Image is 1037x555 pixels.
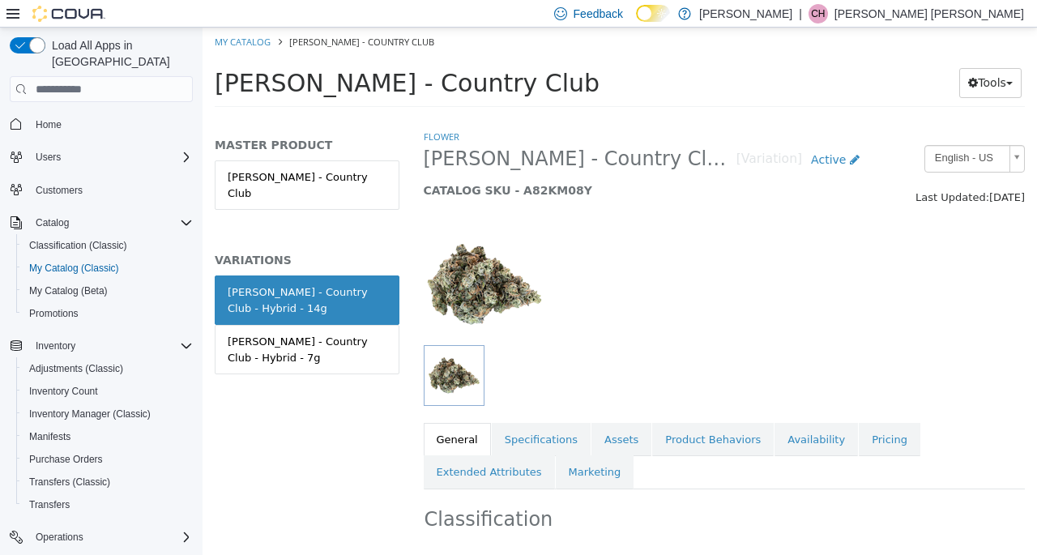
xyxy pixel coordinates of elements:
[25,257,184,288] div: [PERSON_NAME] - Country Club - Hybrid - 14g
[221,428,352,462] a: Extended Attributes
[29,180,193,200] span: Customers
[87,8,232,20] span: [PERSON_NAME] - Country Club
[23,450,193,469] span: Purchase Orders
[12,110,197,125] h5: MASTER PRODUCT
[3,178,199,202] button: Customers
[29,284,108,297] span: My Catalog (Beta)
[3,335,199,357] button: Inventory
[723,118,800,143] span: English - US
[12,133,197,182] a: [PERSON_NAME] - Country Club
[353,428,432,462] a: Marketing
[23,404,157,424] a: Inventory Manager (Classic)
[36,118,62,131] span: Home
[656,395,718,429] a: Pricing
[221,395,288,429] a: General
[29,147,67,167] button: Users
[834,4,1024,23] p: [PERSON_NAME] [PERSON_NAME]
[534,126,600,139] small: [Variation]
[29,307,79,320] span: Promotions
[32,6,105,22] img: Cova
[23,427,193,446] span: Manifests
[16,448,199,471] button: Purchase Orders
[36,184,83,197] span: Customers
[636,5,670,22] input: Dark Mode
[16,403,199,425] button: Inventory Manager (Classic)
[221,119,534,144] span: [PERSON_NAME] - Country Club - Hybrid - 14g
[3,146,199,169] button: Users
[16,257,199,280] button: My Catalog (Classic)
[23,236,134,255] a: Classification (Classic)
[29,147,193,167] span: Users
[12,41,397,70] span: [PERSON_NAME] - Country Club
[713,164,787,176] span: Last Updated:
[12,225,197,240] h5: VARIATIONS
[29,527,193,547] span: Operations
[23,281,114,301] a: My Catalog (Beta)
[574,6,623,22] span: Feedback
[29,213,193,233] span: Catalog
[36,151,61,164] span: Users
[29,213,75,233] button: Catalog
[16,425,199,448] button: Manifests
[16,357,199,380] button: Adjustments (Classic)
[221,156,666,170] h5: CATALOG SKU - A82KM08Y
[16,280,199,302] button: My Catalog (Beta)
[389,395,449,429] a: Assets
[29,362,123,375] span: Adjustments (Classic)
[29,113,193,134] span: Home
[222,480,822,505] h2: Classification
[29,476,110,489] span: Transfers (Classic)
[572,395,655,429] a: Availability
[36,531,83,544] span: Operations
[29,262,119,275] span: My Catalog (Classic)
[29,527,90,547] button: Operations
[289,395,388,429] a: Specifications
[23,472,117,492] a: Transfers (Classic)
[29,385,98,398] span: Inventory Count
[23,495,76,514] a: Transfers
[29,408,151,421] span: Inventory Manager (Classic)
[16,471,199,493] button: Transfers (Classic)
[29,115,68,134] a: Home
[23,404,193,424] span: Inventory Manager (Classic)
[16,234,199,257] button: Classification (Classic)
[25,306,184,338] div: [PERSON_NAME] - Country Club - Hybrid - 7g
[221,103,257,115] a: Flower
[36,339,75,352] span: Inventory
[23,359,193,378] span: Adjustments (Classic)
[365,525,834,553] div: [PERSON_NAME]
[29,498,70,511] span: Transfers
[799,4,802,23] p: |
[809,4,828,23] div: Connor Horvath
[29,336,193,356] span: Inventory
[3,112,199,135] button: Home
[29,181,89,200] a: Customers
[29,453,103,466] span: Purchase Orders
[787,164,822,176] span: [DATE]
[29,336,82,356] button: Inventory
[23,495,193,514] span: Transfers
[23,258,193,278] span: My Catalog (Classic)
[45,37,193,70] span: Load All Apps in [GEOGRAPHIC_DATA]
[29,239,127,252] span: Classification (Classic)
[23,258,126,278] a: My Catalog (Classic)
[16,493,199,516] button: Transfers
[23,427,77,446] a: Manifests
[636,22,637,23] span: Dark Mode
[23,450,109,469] a: Purchase Orders
[23,304,85,323] a: Promotions
[16,302,199,325] button: Promotions
[23,304,193,323] span: Promotions
[23,472,193,492] span: Transfers (Classic)
[3,211,199,234] button: Catalog
[608,126,643,139] span: Active
[221,196,343,318] img: 150
[23,281,193,301] span: My Catalog (Beta)
[450,395,571,429] a: Product Behaviors
[23,382,105,401] a: Inventory Count
[811,4,825,23] span: CH
[36,216,69,229] span: Catalog
[23,236,193,255] span: Classification (Classic)
[23,382,193,401] span: Inventory Count
[757,41,819,70] button: Tools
